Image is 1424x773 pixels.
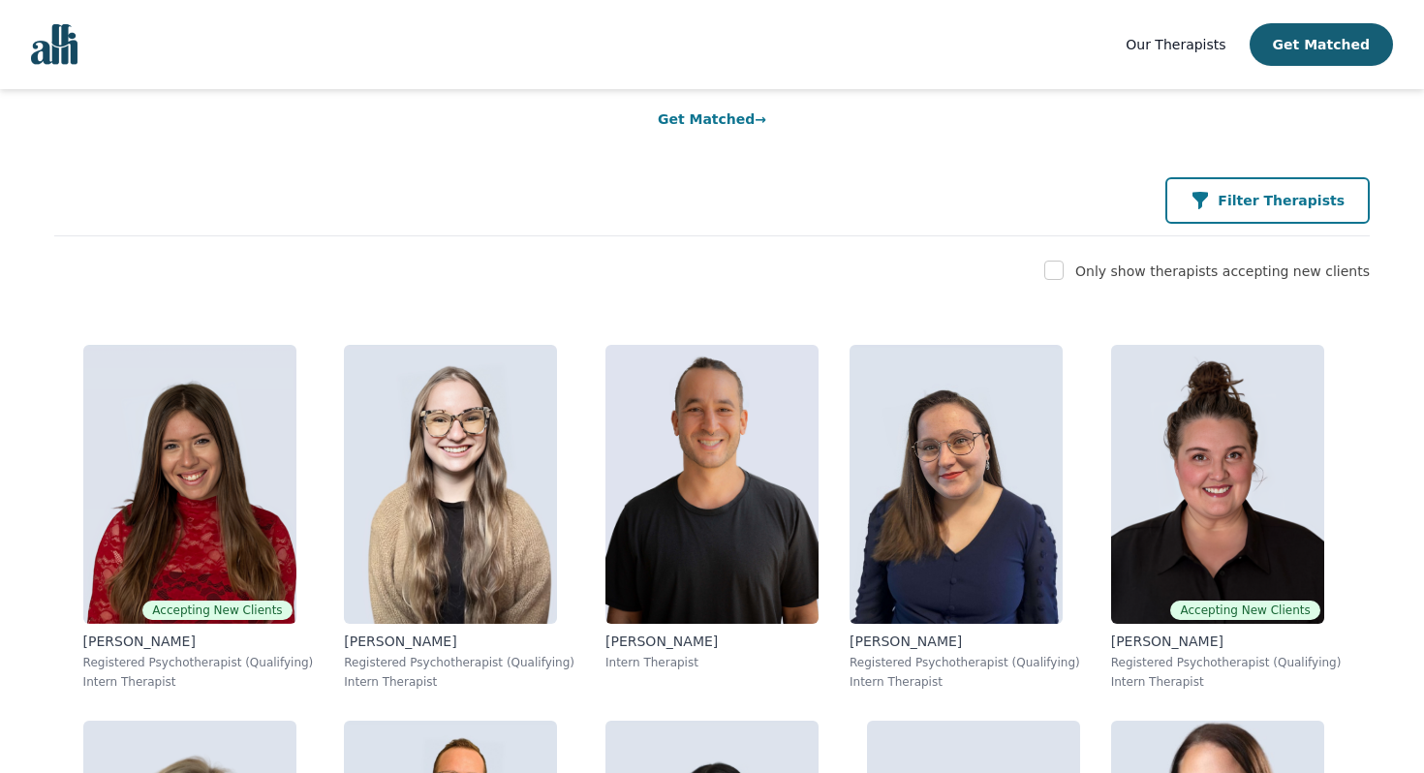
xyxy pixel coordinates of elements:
[344,345,557,624] img: Faith_Woodley
[344,632,574,651] p: [PERSON_NAME]
[344,674,574,690] p: Intern Therapist
[1111,655,1342,670] p: Registered Psychotherapist (Qualifying)
[850,674,1080,690] p: Intern Therapist
[1111,674,1342,690] p: Intern Therapist
[658,111,766,127] a: Get Matched
[1111,345,1324,624] img: Janelle_Rushton
[1096,329,1357,705] a: Janelle_RushtonAccepting New Clients[PERSON_NAME]Registered Psychotherapist (Qualifying)Intern Th...
[328,329,590,705] a: Faith_Woodley[PERSON_NAME]Registered Psychotherapist (Qualifying)Intern Therapist
[68,329,329,705] a: Alisha_LevineAccepting New Clients[PERSON_NAME]Registered Psychotherapist (Qualifying)Intern Ther...
[1126,33,1225,56] a: Our Therapists
[344,655,574,670] p: Registered Psychotherapist (Qualifying)
[83,632,314,651] p: [PERSON_NAME]
[1165,177,1370,224] button: Filter Therapists
[83,345,296,624] img: Alisha_Levine
[590,329,834,705] a: Kavon_Banejad[PERSON_NAME]Intern Therapist
[83,674,314,690] p: Intern Therapist
[1126,37,1225,52] span: Our Therapists
[605,632,819,651] p: [PERSON_NAME]
[1075,263,1370,279] label: Only show therapists accepting new clients
[1170,601,1319,620] span: Accepting New Clients
[1111,632,1342,651] p: [PERSON_NAME]
[83,655,314,670] p: Registered Psychotherapist (Qualifying)
[605,655,819,670] p: Intern Therapist
[1218,191,1345,210] p: Filter Therapists
[142,601,292,620] span: Accepting New Clients
[755,111,766,127] span: →
[850,655,1080,670] p: Registered Psychotherapist (Qualifying)
[31,24,77,65] img: alli logo
[834,329,1096,705] a: Vanessa_McCulloch[PERSON_NAME]Registered Psychotherapist (Qualifying)Intern Therapist
[1250,23,1393,66] button: Get Matched
[850,345,1063,624] img: Vanessa_McCulloch
[605,345,819,624] img: Kavon_Banejad
[850,632,1080,651] p: [PERSON_NAME]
